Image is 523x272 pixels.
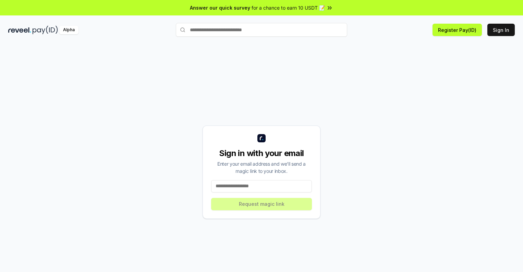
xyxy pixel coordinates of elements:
span: Answer our quick survey [190,4,250,11]
span: for a chance to earn 10 USDT 📝 [252,4,325,11]
div: Alpha [59,26,78,34]
img: logo_small [257,134,266,142]
button: Sign In [487,24,515,36]
div: Enter your email address and we’ll send a magic link to your inbox. [211,160,312,175]
div: Sign in with your email [211,148,312,159]
img: pay_id [33,26,58,34]
button: Register Pay(ID) [433,24,482,36]
img: reveel_dark [8,26,31,34]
